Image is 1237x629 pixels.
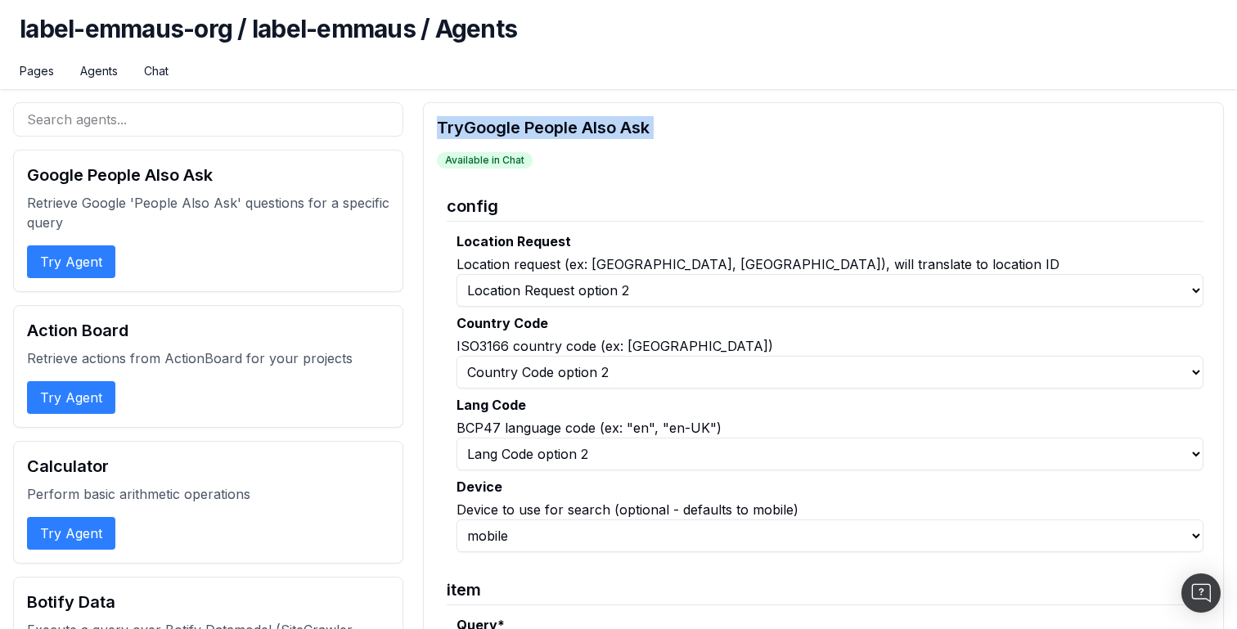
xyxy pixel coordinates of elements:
[27,164,389,186] h2: Google People Also Ask
[457,500,1203,519] div: Device to use for search (optional - defaults to mobile)
[27,348,389,368] p: Retrieve actions from ActionBoard for your projects
[27,319,389,342] h2: Action Board
[457,231,1203,251] label: Location Request
[27,455,389,478] h2: Calculator
[437,152,533,168] span: Available in Chat
[27,484,389,504] p: Perform basic arithmetic operations
[447,182,1203,222] legend: config
[27,517,115,550] button: Try Agent
[20,63,54,79] a: Pages
[447,565,1203,605] legend: item
[27,591,389,613] h2: Botify Data
[27,245,115,278] button: Try Agent
[144,63,169,79] a: Chat
[1181,573,1221,613] div: Open Intercom Messenger
[457,477,1203,496] label: Device
[457,336,1203,356] div: ISO3166 country code (ex: [GEOGRAPHIC_DATA])
[457,254,1203,274] div: Location request (ex: [GEOGRAPHIC_DATA], [GEOGRAPHIC_DATA]), will translate to location ID
[27,193,389,232] p: Retrieve Google 'People Also Ask' questions for a specific query
[27,381,115,414] button: Try Agent
[80,63,118,79] a: Agents
[457,395,1203,415] label: Lang Code
[437,116,1210,139] h2: Try Google People Also Ask
[20,14,1217,63] h1: label-emmaus-org / label-emmaus / Agents
[457,418,1203,438] div: BCP47 language code (ex: "en", "en-UK")
[457,313,1203,333] label: Country Code
[13,102,403,137] input: Search agents...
